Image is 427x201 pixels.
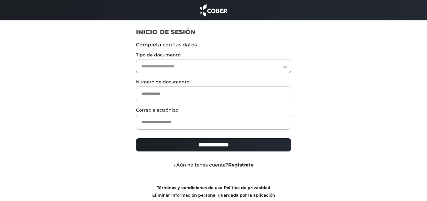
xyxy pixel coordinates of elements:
[152,193,275,198] a: Eliminar información personal guardada por la aplicación
[224,185,270,190] a: Política de privacidad
[198,3,229,17] img: cober_marca.png
[136,52,291,58] label: Tipo de documento
[136,28,291,36] h1: INICIO DE SESIÓN
[136,79,291,85] label: Número de documento
[228,162,254,168] a: Registrate
[131,161,296,169] div: ¿Aún no tenés cuenta?
[136,107,291,114] label: Correo electrónico
[157,185,222,190] a: Términos y condiciones de uso
[131,184,296,199] div: |
[136,41,291,49] label: Completa con tus datos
